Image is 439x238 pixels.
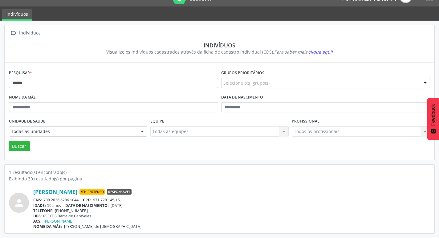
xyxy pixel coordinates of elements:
[79,189,105,195] span: Hipertenso
[33,208,430,213] div: [PHONE_NUMBER]
[33,208,54,213] span: TELEFONE:
[308,49,333,55] span: clique aqui!
[430,104,436,126] span: Feedback
[13,49,426,55] div: Visualize os indivíduos cadastrados através da ficha de cadastro individual (CDS).
[33,224,62,229] span: NOME DA MÃE:
[33,203,46,208] span: IDADE:
[9,117,45,126] label: Unidade de saúde
[11,128,135,135] span: Todas as unidades
[44,219,73,224] a: [PERSON_NAME]
[150,117,164,126] label: Equipe
[18,29,42,38] div: Indivíduos
[33,197,42,203] span: CNS:
[33,188,77,195] a: [PERSON_NAME]
[9,29,18,38] i: 
[14,197,25,208] i: person
[33,203,430,208] div: 59 anos
[9,68,32,78] label: Pesquisar
[9,93,36,102] label: Nome da mãe
[292,117,319,126] label: Profissional
[223,80,270,86] span: Selecione o(s) grupo(s)
[221,93,263,102] label: Data de nascimento
[33,213,42,219] span: UBS:
[427,98,439,140] button: Feedback - Mostrar pesquisa
[274,49,333,55] i: Para saber mais,
[9,29,42,38] a:  Indivíduos
[107,189,132,195] span: Responsável
[33,213,430,219] div: PSF 003 Barra de Caravelas
[9,141,30,151] button: Buscar
[111,203,123,208] span: [DATE]
[33,219,42,224] span: ACS:
[9,169,430,175] div: 1 resultado(s) encontrado(s)
[13,42,426,49] div: Indivíduos
[83,197,91,203] span: CPF:
[64,224,141,229] span: [PERSON_NAME] de [DEMOGRAPHIC_DATA]
[9,175,430,182] div: Exibindo 30 resultado(s) por página
[221,68,264,78] label: Grupos prioritários
[65,203,109,208] span: DATA DE NASCIMENTO:
[93,197,120,203] span: 971.778.145-15
[2,9,32,21] a: Indivíduos
[33,197,430,203] div: 708 2036 6286 1044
